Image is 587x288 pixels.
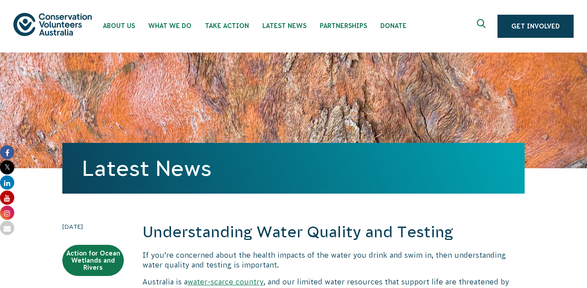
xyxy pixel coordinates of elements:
[148,22,192,29] span: What We Do
[497,15,574,38] a: Get Involved
[205,22,249,29] span: Take Action
[188,278,264,286] a: water-scarce country
[103,22,135,29] span: About Us
[380,22,407,29] span: Donate
[320,22,367,29] span: Partnerships
[62,245,124,276] a: Action for Ocean Wetlands and Rivers
[472,16,493,37] button: Expand search box Close search box
[477,19,488,33] span: Expand search box
[62,222,124,231] time: [DATE]
[143,250,525,270] p: If you’re concerned about the health impacts of the water you drink and swim in, then understandi...
[82,156,212,180] a: Latest News
[13,13,92,36] img: logo.svg
[143,222,525,243] h2: Understanding Water Quality and Testing
[262,22,306,29] span: Latest News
